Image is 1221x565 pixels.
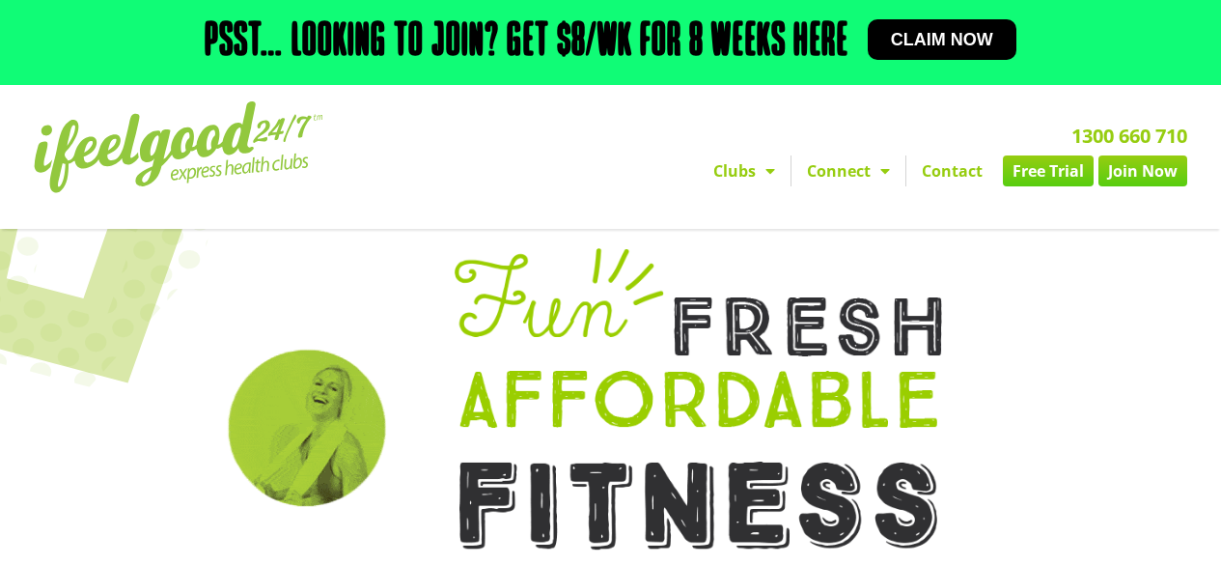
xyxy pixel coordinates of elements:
[891,31,993,48] span: Claim now
[1071,123,1187,149] a: 1300 660 710
[1003,155,1094,186] a: Free Trial
[791,155,905,186] a: Connect
[906,155,998,186] a: Contact
[1098,155,1187,186] a: Join Now
[698,155,791,186] a: Clubs
[444,155,1187,186] nav: Menu
[868,19,1016,60] a: Claim now
[205,19,848,66] h2: Psst… Looking to join? Get $8/wk for 8 weeks here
